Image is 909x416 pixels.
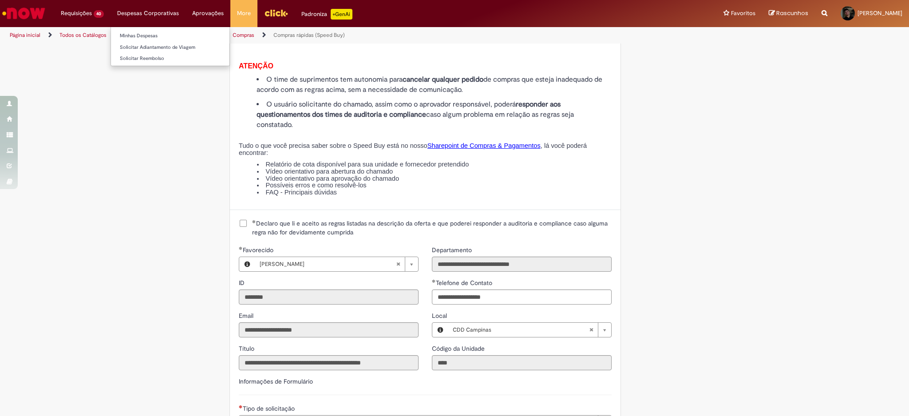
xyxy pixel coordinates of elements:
label: Informações de Formulário [239,377,313,385]
li: Vídeo orientativo para abertura do chamado [257,168,612,175]
label: Somente leitura - Email [239,311,255,320]
span: Obrigatório Preenchido [432,279,436,283]
span: Aprovações [192,9,224,18]
input: Telefone de Contato [432,289,612,305]
img: click_logo_yellow_360x200.png [264,6,288,20]
span: Somente leitura - Departamento [432,246,474,254]
a: Página inicial [10,32,40,39]
a: Minhas Despesas [111,31,229,41]
span: Somente leitura - Email [239,312,255,320]
input: Email [239,322,419,337]
a: Compras rápidas (Speed Buy) [273,32,345,39]
span: More [237,9,251,18]
span: Rascunhos [776,9,808,17]
span: Telefone de Contato [436,279,494,287]
span: Despesas Corporativas [117,9,179,18]
span: [PERSON_NAME] [260,257,396,271]
a: Solicitar Reembolso [111,54,229,63]
strong: responder aos questionamentos dos times de auditoria e compliance [257,100,561,119]
input: Título [239,355,419,370]
span: Somente leitura - Código da Unidade [432,345,486,353]
li: O usuário solicitante do chamado, assim como o aprovador responsável, poderá caso algum problema ... [257,99,612,130]
li: O time de suprimentos tem autonomia para de compras que esteja inadequado de acordo com as regras... [257,75,612,95]
button: Local, Visualizar este registro CDD Campinas [432,323,448,337]
span: Necessários [239,405,243,408]
ul: Trilhas de página [7,27,599,44]
a: Solicitar Adiantamento de Viagem [111,43,229,52]
span: Requisições [61,9,92,18]
img: ServiceNow [1,4,47,22]
span: 40 [94,10,104,18]
label: Somente leitura - Código da Unidade [432,344,486,353]
span: Obrigatório Preenchido [252,220,256,223]
input: Código da Unidade [432,355,612,370]
input: ID [239,289,419,305]
span: Local [432,312,449,320]
span: Declaro que li e aceito as regras listadas na descrição da oferta e que poderei responder a audit... [252,219,612,237]
a: Sharepoint de Compras & Pagamentos [427,142,541,149]
span: CDD Campinas [453,323,589,337]
label: Somente leitura - ID [239,278,246,287]
a: Rascunhos [769,9,808,18]
abbr: Limpar campo Local [585,323,598,337]
span: Somente leitura - ID [239,279,246,287]
div: Padroniza [301,9,352,20]
span: Somente leitura - Título [239,345,256,353]
strong: cancelar qualquer pedido [403,75,483,84]
input: Departamento [432,257,612,272]
li: Vídeo orientativo para aprovação do chamado [257,175,612,182]
span: Tipo de solicitação [243,404,296,412]
button: Favorecido, Visualizar este registro Gabriel Braga Diniz [239,257,255,271]
li: Possíveis erros e como resolvê-los [257,182,612,189]
label: Somente leitura - Departamento [432,246,474,254]
a: Compras [233,32,254,39]
span: [PERSON_NAME] [858,9,902,17]
abbr: Limpar campo Favorecido [391,257,405,271]
span: Favoritos [731,9,755,18]
p: Tudo o que você precisa saber sobre o Speed Buy está no nosso , lá você poderá encontrar: [239,143,612,156]
p: +GenAi [331,9,352,20]
span: ATENÇÃO [239,62,273,70]
li: FAQ - Principais dúvidas [257,189,612,196]
a: Todos os Catálogos [59,32,107,39]
span: Necessários - Favorecido [243,246,275,254]
label: Somente leitura - Título [239,344,256,353]
span: Obrigatório Preenchido [239,246,243,250]
a: [PERSON_NAME]Limpar campo Favorecido [255,257,418,271]
a: CDD CampinasLimpar campo Local [448,323,611,337]
li: Relatório de cota disponível para sua unidade e fornecedor pretendido [257,161,612,168]
ul: Despesas Corporativas [111,27,230,66]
